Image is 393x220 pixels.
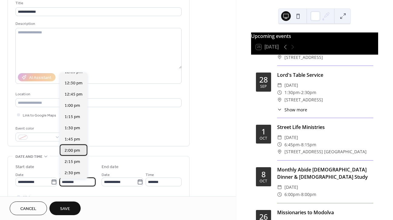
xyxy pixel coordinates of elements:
[10,201,47,215] button: Cancel
[15,125,61,132] div: Event color
[23,194,33,201] span: All day
[146,172,154,178] span: Time
[261,128,266,135] div: 1
[277,82,282,89] div: ​
[49,201,81,215] button: Save
[277,96,282,103] div: ​
[65,125,80,131] span: 1:30 pm
[260,85,267,89] div: Sep
[277,141,282,148] div: ​
[277,134,282,141] div: ​
[277,107,307,113] button: ​Show more
[301,89,316,96] span: 2:30pm
[284,184,298,191] span: [DATE]
[277,148,282,155] div: ​
[65,91,82,98] span: 12:45 pm
[20,206,36,212] span: Cancel
[300,191,301,198] span: -
[23,112,56,119] span: Link to Google Maps
[300,89,301,96] span: -
[65,170,80,176] span: 2:30 pm
[15,21,180,27] div: Description
[277,124,373,131] div: Street Life Ministries
[15,154,42,160] span: Date and time
[301,191,316,198] span: 8:00pm
[277,107,282,113] div: ​
[260,179,267,183] div: Oct
[102,164,119,170] div: End date
[284,107,307,113] span: Show more
[65,114,80,120] span: 1:15 pm
[284,96,323,103] span: [STREET_ADDRESS]
[284,191,300,198] span: 6:00pm
[260,137,267,140] div: Oct
[65,147,80,154] span: 2:00 pm
[277,71,373,79] div: Lord's Table Service
[15,164,34,170] div: Start date
[15,172,24,178] span: Date
[15,91,180,97] div: Location
[277,89,282,96] div: ​
[277,209,373,216] div: Missionaries to Modolva
[277,54,282,61] div: ​
[65,80,82,86] span: 12:30 pm
[261,171,266,178] div: 8
[300,141,301,148] span: -
[65,103,80,109] span: 1:00 pm
[251,32,378,40] div: Upcoming events
[284,134,298,141] span: [DATE]
[284,89,300,96] span: 1:30pm
[65,159,80,165] span: 2:15 pm
[60,206,70,212] span: Save
[284,82,298,89] span: [DATE]
[301,141,316,148] span: 8:15pm
[284,141,300,148] span: 6:45pm
[277,166,373,181] div: Monthly Abide [DEMOGRAPHIC_DATA] Dinner & [DEMOGRAPHIC_DATA] Study
[102,172,110,178] span: Date
[59,172,68,178] span: Time
[277,191,282,198] div: ​
[65,136,80,143] span: 1:45 pm
[284,148,367,155] span: [STREET_ADDRESS] [GEOGRAPHIC_DATA]
[284,54,323,61] span: [STREET_ADDRESS]
[277,184,282,191] div: ​
[259,76,268,83] div: 28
